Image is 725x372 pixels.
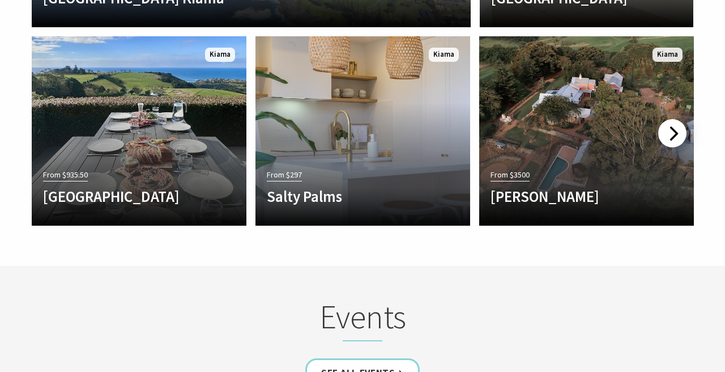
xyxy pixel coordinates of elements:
span: Kiama [205,48,235,62]
span: Kiama [652,48,683,62]
span: Kiama [429,48,459,62]
a: From $935.50 [GEOGRAPHIC_DATA] Kiama [32,36,246,226]
span: From $3500 [491,168,530,181]
h2: Events [140,297,585,341]
span: From $935.50 [43,168,88,181]
span: From $297 [267,168,302,181]
a: From $297 Salty Palms Kiama [255,36,470,226]
h4: Salty Palms [267,187,427,205]
a: From $3500 [PERSON_NAME] Kiama [479,36,694,226]
h4: [GEOGRAPHIC_DATA] [43,187,203,205]
h4: [PERSON_NAME] [491,187,650,205]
